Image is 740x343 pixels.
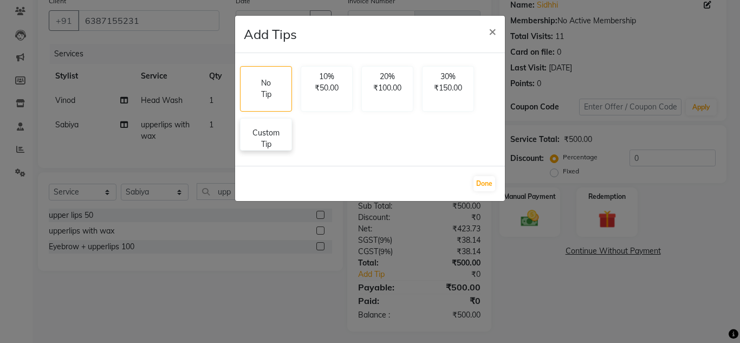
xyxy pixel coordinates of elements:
button: Done [473,176,495,191]
h4: Add Tips [244,24,297,44]
p: No Tip [258,77,274,100]
span: × [489,23,496,39]
p: 30% [429,71,467,82]
p: 10% [308,71,346,82]
button: Close [480,16,505,46]
p: ₹150.00 [429,82,467,94]
p: ₹50.00 [308,82,346,94]
p: ₹100.00 [368,82,406,94]
p: 20% [368,71,406,82]
p: Custom Tip [247,127,285,150]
